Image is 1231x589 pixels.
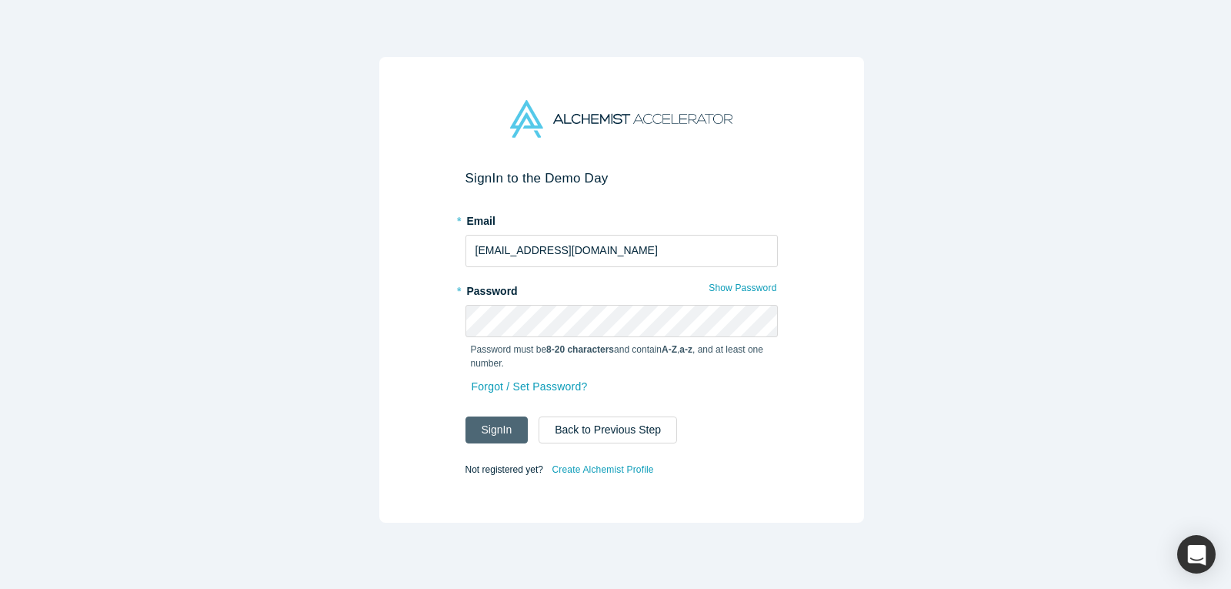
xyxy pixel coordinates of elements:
[708,278,777,298] button: Show Password
[471,343,772,370] p: Password must be and contain , , and at least one number.
[510,100,732,138] img: Alchemist Accelerator Logo
[465,278,778,300] label: Password
[465,464,543,474] span: Not registered yet?
[539,417,677,443] button: Back to Previous Step
[471,373,589,400] a: Forgot / Set Password?
[546,344,614,355] strong: 8-20 characters
[662,344,677,355] strong: A-Z
[551,460,654,480] a: Create Alchemist Profile
[465,417,529,443] button: SignIn
[465,208,778,229] label: Email
[679,344,692,355] strong: a-z
[465,170,778,186] h2: Sign In to the Demo Day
